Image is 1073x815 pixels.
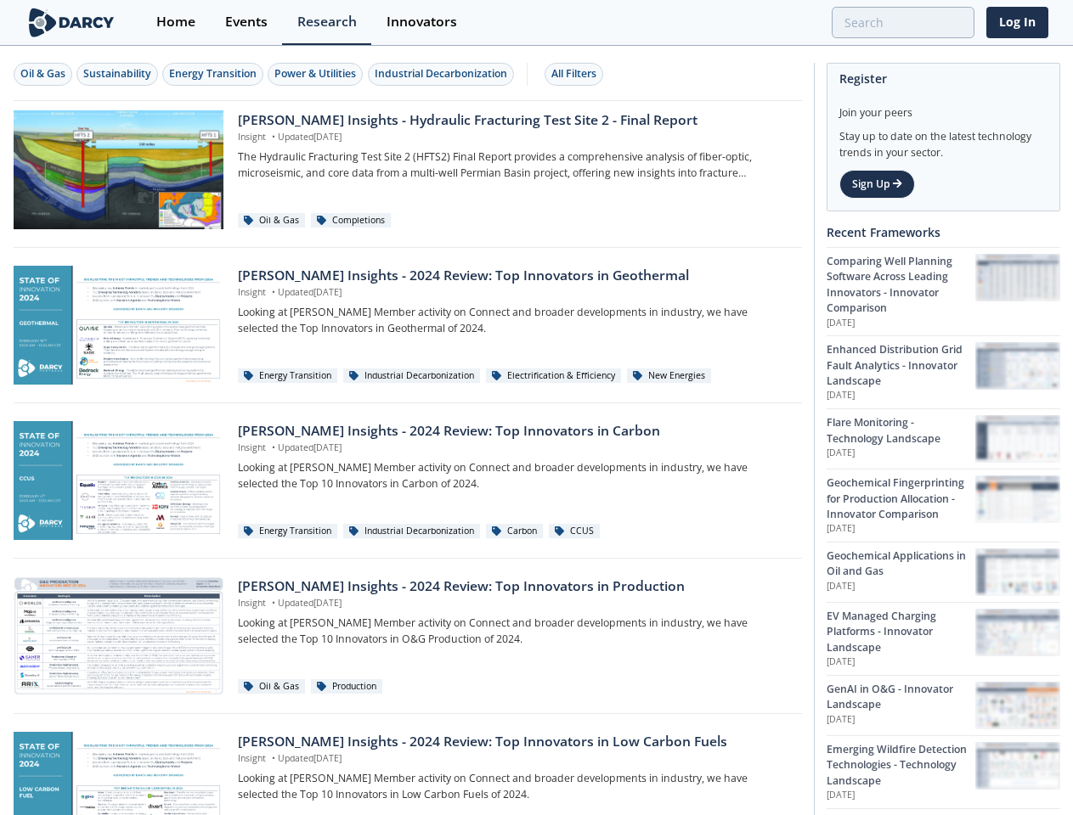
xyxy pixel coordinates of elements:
[827,609,975,655] div: EV Managed Charging Platforms - Innovator Landscape
[827,389,975,402] p: [DATE]
[297,15,357,29] div: Research
[387,15,457,29] div: Innovators
[268,131,278,143] span: •
[238,771,789,802] p: Looking at [PERSON_NAME] Member activity on Connect and broader developments in industry, we have...
[162,63,263,86] button: Energy Transition
[311,213,391,228] div: Completions
[238,460,789,492] p: Looking at [PERSON_NAME] Member activity on Connect and broader developments in industry, we have...
[827,247,1060,335] a: Comparing Well Planning Software Across Leading Innovators - Innovator Comparison [DATE] Comparin...
[827,713,975,727] p: [DATE]
[343,368,480,384] div: Industrial Decarbonization
[268,63,363,86] button: Power & Utilities
[238,305,789,336] p: Looking at [PERSON_NAME] Member activity on Connect and broader developments in industry, we have...
[549,524,600,539] div: CCUS
[238,149,789,181] p: The Hydraulic Fracturing Test Site 2 (HFTS2) Final Report provides a comprehensive analysis of fi...
[238,524,337,539] div: Energy Transition
[76,63,158,86] button: Sustainability
[14,266,802,385] a: Darcy Insights - 2024 Review: Top Innovators in Geothermal preview [PERSON_NAME] Insights - 2024 ...
[827,548,975,580] div: Geochemical Applications in Oil and Gas
[827,217,1060,247] div: Recent Frameworks
[20,66,65,81] div: Oil & Gas
[827,475,975,522] div: Geochemical Fingerprinting for Production Allocation - Innovator Comparison
[169,66,257,81] div: Energy Transition
[238,266,789,286] div: [PERSON_NAME] Insights - 2024 Review: Top Innovators in Geothermal
[156,15,195,29] div: Home
[827,254,975,317] div: Comparing Well Planning Software Across Leading Innovators - Innovator Comparison
[238,286,789,300] p: Insight Updated [DATE]
[238,576,789,597] div: [PERSON_NAME] Insights - 2024 Review: Top Innovators in Production
[14,421,802,540] a: Darcy Insights - 2024 Review: Top Innovators in Carbon preview [PERSON_NAME] Insights - 2024 Revi...
[827,408,1060,469] a: Flare Monitoring - Technology Landscape [DATE] Flare Monitoring - Technology Landscape preview
[827,317,975,330] p: [DATE]
[375,66,507,81] div: Industrial Decarbonization
[238,421,789,441] div: [PERSON_NAME] Insights - 2024 Review: Top Innovators in Carbon
[627,368,711,384] div: New Energies
[238,441,789,455] p: Insight Updated [DATE]
[14,576,802,695] a: Darcy Insights - 2024 Review: Top Innovators in Production preview [PERSON_NAME] Insights - 2024 ...
[343,524,480,539] div: Industrial Decarbonization
[545,63,603,86] button: All Filters
[25,8,118,37] img: logo-wide.svg
[986,7,1048,38] a: Log In
[551,66,596,81] div: All Filters
[238,732,789,752] div: [PERSON_NAME] Insights - 2024 Review: Top Innovators in Low Carbon Fuels
[225,15,268,29] div: Events
[827,675,1060,735] a: GenAI in O&G - Innovator Landscape [DATE] GenAI in O&G - Innovator Landscape preview
[827,742,975,789] div: Emerging Wildfire Detection Technologies - Technology Landscape
[827,542,1060,602] a: Geochemical Applications in Oil and Gas [DATE] Geochemical Applications in Oil and Gas preview
[827,682,975,713] div: GenAI in O&G - Innovator Landscape
[839,93,1048,121] div: Join your peers
[14,63,72,86] button: Oil & Gas
[839,64,1048,93] div: Register
[274,66,356,81] div: Power & Utilities
[238,368,337,384] div: Energy Transition
[268,441,278,453] span: •
[827,789,975,802] p: [DATE]
[238,679,305,694] div: Oil & Gas
[839,121,1048,160] div: Stay up to date on the latest technology trends in your sector.
[839,170,915,199] a: Sign Up
[238,131,789,144] p: Insight Updated [DATE]
[268,752,278,764] span: •
[238,213,305,228] div: Oil & Gas
[268,597,278,609] span: •
[827,469,1060,542] a: Geochemical Fingerprinting for Production Allocation - Innovator Comparison [DATE] Geochemical Fi...
[486,368,621,384] div: Electrification & Efficiency
[238,615,789,647] p: Looking at [PERSON_NAME] Member activity on Connect and broader developments in industry, we have...
[827,335,1060,408] a: Enhanced Distribution Grid Fault Analytics - Innovator Landscape [DATE] Enhanced Distribution Gri...
[827,735,1060,808] a: Emerging Wildfire Detection Technologies - Technology Landscape [DATE] Emerging Wildfire Detectio...
[368,63,514,86] button: Industrial Decarbonization
[14,110,802,229] a: Darcy Insights - Hydraulic Fracturing Test Site 2 - Final Report preview [PERSON_NAME] Insights -...
[827,342,975,389] div: Enhanced Distribution Grid Fault Analytics - Innovator Landscape
[238,110,789,131] div: [PERSON_NAME] Insights - Hydraulic Fracturing Test Site 2 - Final Report
[268,286,278,298] span: •
[827,415,975,447] div: Flare Monitoring - Technology Landscape
[827,655,975,669] p: [DATE]
[827,602,1060,675] a: EV Managed Charging Platforms - Innovator Landscape [DATE] EV Managed Charging Platforms - Innova...
[83,66,151,81] div: Sustainability
[827,447,975,460] p: [DATE]
[311,679,382,694] div: Production
[827,522,975,536] p: [DATE]
[827,580,975,593] p: [DATE]
[832,7,974,38] input: Advanced Search
[486,524,543,539] div: Carbon
[238,752,789,766] p: Insight Updated [DATE]
[238,597,789,610] p: Insight Updated [DATE]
